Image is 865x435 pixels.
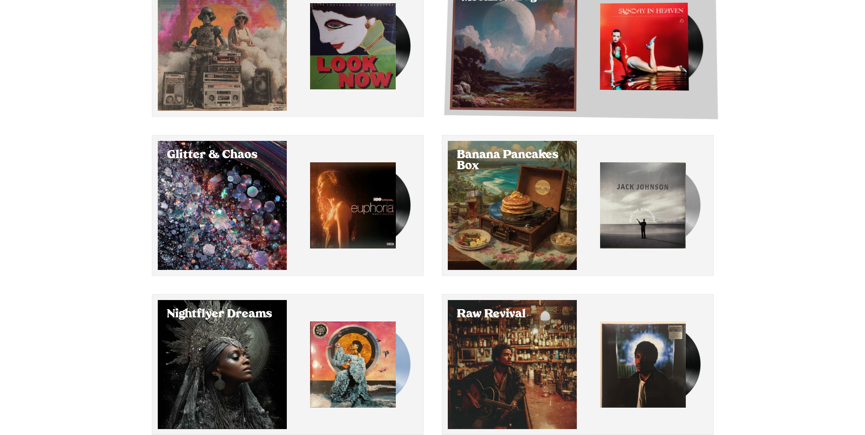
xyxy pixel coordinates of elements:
div: Select Glitter & Chaos [158,141,287,270]
h2: Banana Pancakes Box [457,150,568,172]
button: Select Raw Revival [442,294,714,435]
h2: Nightflyer Dreams [167,309,278,320]
h2: Raw Revival [457,309,568,320]
h2: Glitter & Chaos [167,150,278,161]
div: Select Raw Revival [448,300,577,429]
div: Select Nightflyer Dreams [158,300,287,429]
button: Select Banana Pancakes Box [442,135,714,276]
button: Select Nightflyer Dreams [152,294,424,435]
div: Select Banana Pancakes Box [448,141,577,270]
button: Select Glitter & Chaos [152,135,424,276]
